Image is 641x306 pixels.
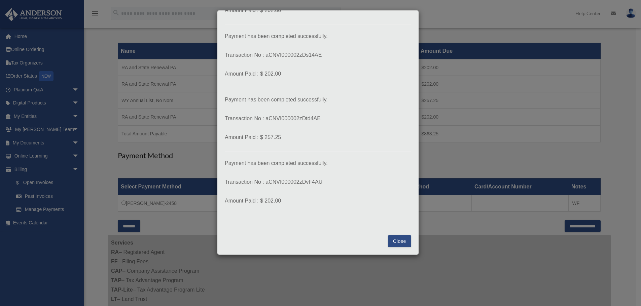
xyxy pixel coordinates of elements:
p: Payment has been completed successfully. [225,159,411,168]
p: Transaction No : aCNVI000002zDvF4AU [225,177,411,187]
p: Transaction No : aCNVI000002zDs14AE [225,50,411,60]
p: Amount Paid : $ 202.00 [225,6,411,15]
p: Amount Paid : $ 202.00 [225,69,411,79]
p: Amount Paid : $ 202.00 [225,196,411,206]
p: Amount Paid : $ 257.25 [225,133,411,142]
p: Transaction No : aCNVI000002zDtd4AE [225,114,411,123]
p: Payment has been completed successfully. [225,32,411,41]
button: Close [388,235,411,247]
p: Payment has been completed successfully. [225,95,411,104]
